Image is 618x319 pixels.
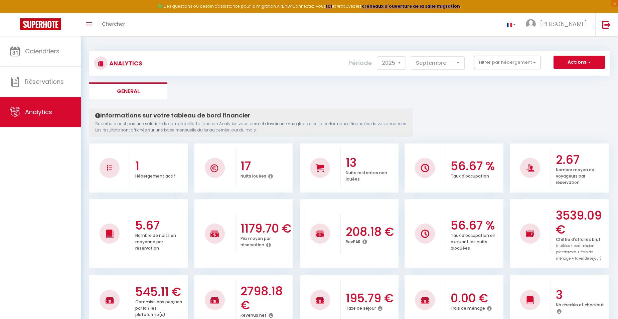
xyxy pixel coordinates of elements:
[362,3,460,9] a: créneaux d'ouverture de la salle migration
[102,20,125,27] span: Chercher
[20,18,61,30] img: Super Booking
[556,153,607,167] h3: 2.67
[107,165,112,171] img: NO IMAGE
[451,231,495,251] p: Taux d'occupation en excluant les nuits bloquées
[451,304,485,311] p: Frais de ménage
[346,156,397,170] h3: 13
[556,288,607,302] h3: 3
[348,56,372,70] label: Période
[89,82,167,99] li: General
[521,13,595,36] a: ... [PERSON_NAME]
[135,285,186,299] h3: 545.11 €
[108,56,142,71] h3: Analytics
[526,19,536,29] img: ...
[241,311,267,318] p: Revenus net
[421,230,429,238] img: NO IMAGE
[451,172,489,179] p: Taux d'occupation
[556,166,594,185] p: Nombre moyen de voyageurs par réservation
[241,222,292,236] h3: 1179.70 €
[97,13,130,36] a: Chercher
[241,159,292,173] h3: 17
[526,230,534,238] img: NO IMAGE
[346,304,376,311] p: Taxe de séjour
[135,159,186,173] h3: 1
[556,209,607,237] h3: 3539.09 €
[135,172,175,179] p: Hébergement actif
[474,56,541,69] button: Filtrer par hébergement
[451,219,502,233] h3: 56.67 %
[451,291,502,305] h3: 0.00 €
[602,20,611,29] img: logout
[135,298,182,317] p: Commissions perçues par la / les plateforme(s)
[590,289,613,314] iframe: Chat
[554,56,605,69] button: Actions
[346,169,387,182] p: Nuits restantes non louées
[95,112,407,119] h4: Informations sur votre tableau de bord financier
[241,284,292,312] h3: 2798.18 €
[241,234,271,248] p: Prix moyen par réservation
[135,219,186,233] h3: 5.67
[241,172,266,179] p: Nuits louées
[451,159,502,173] h3: 56.67 %
[25,47,59,55] span: Calendriers
[95,121,407,133] p: Superhote n'est pas une solution de comptabilité. La fonction Analytics vous permet d'avoir une v...
[346,238,360,245] p: RevPAR
[556,301,604,308] p: Nb checkin et checkout
[556,235,601,261] p: Chiffre d'affaires brut
[346,291,397,305] h3: 195.79 €
[25,108,52,116] span: Analytics
[346,225,397,239] h3: 208.18 €
[135,231,176,251] p: Nombre de nuits en moyenne par réservation
[556,243,601,261] span: (nuitées + commission plateformes + frais de ménage + taxes de séjour)
[25,77,64,86] span: Réservations
[5,3,25,23] button: Ouvrir le widget de chat LiveChat
[540,20,587,28] span: [PERSON_NAME]
[326,3,332,9] a: ICI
